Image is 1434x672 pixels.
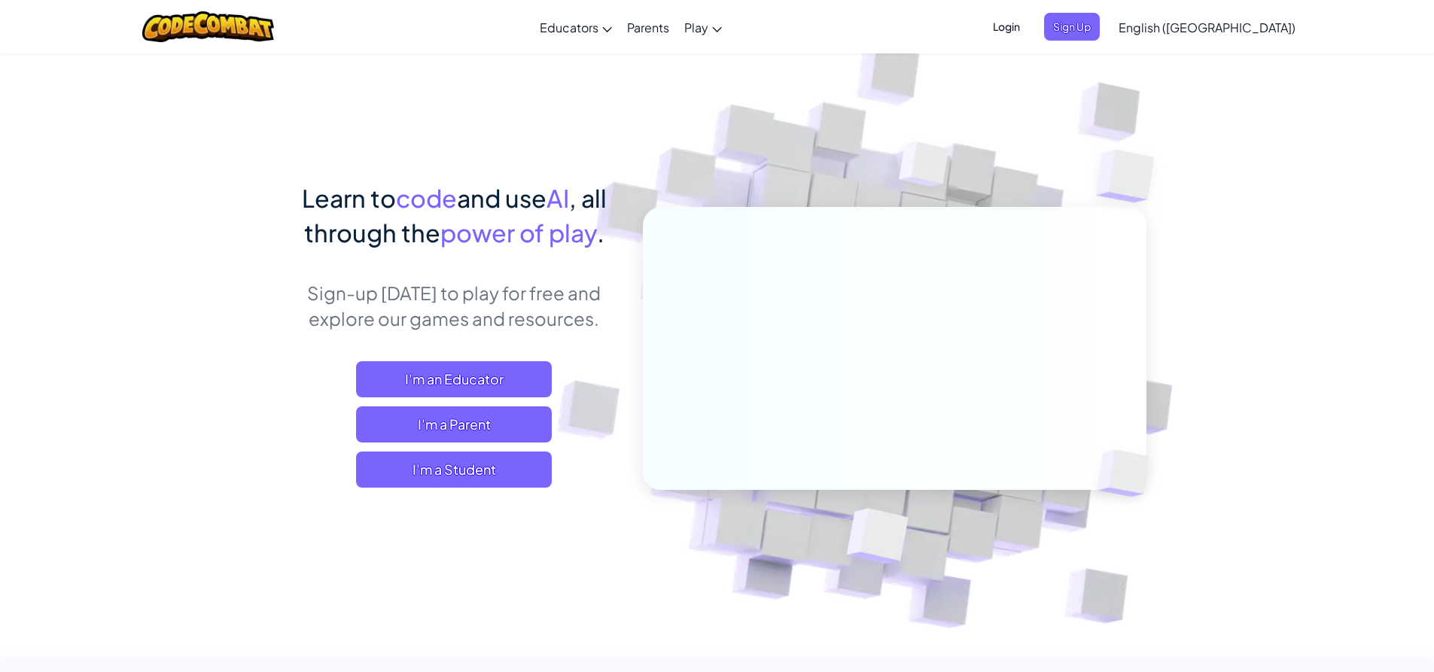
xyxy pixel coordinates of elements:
span: AI [547,183,569,213]
a: Parents [620,7,677,47]
a: I'm an Educator [356,361,552,397]
button: Login [984,13,1029,41]
span: power of play [440,217,597,248]
span: and use [457,183,547,213]
span: Educators [540,20,598,35]
span: code [396,183,457,213]
span: English ([GEOGRAPHIC_DATA]) [1119,20,1295,35]
p: Sign-up [DATE] to play for free and explore our games and resources. [288,280,620,331]
img: Overlap cubes [809,476,944,601]
img: Overlap cubes [870,112,979,224]
button: I'm a Student [356,452,552,488]
span: Play [684,20,708,35]
a: English ([GEOGRAPHIC_DATA]) [1111,7,1303,47]
a: I'm a Parent [356,406,552,442]
button: Sign Up [1044,13,1100,41]
span: . [597,217,604,248]
img: CodeCombat logo [142,11,274,42]
span: Learn to [302,183,396,213]
img: Overlap cubes [1066,113,1196,240]
img: Overlap cubes [1072,418,1185,528]
a: Educators [532,7,620,47]
a: Play [677,7,729,47]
